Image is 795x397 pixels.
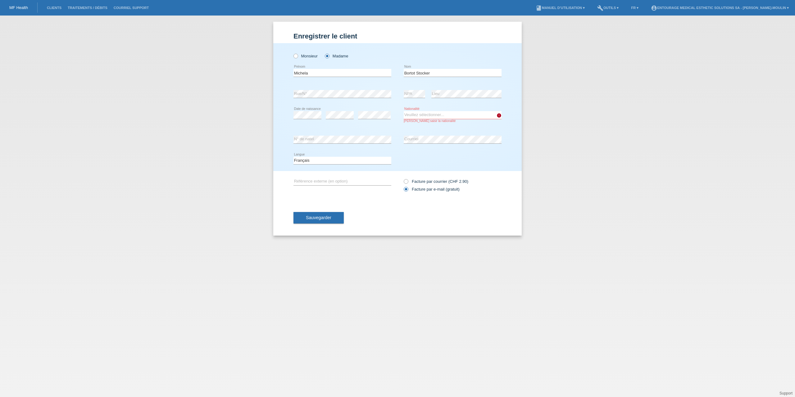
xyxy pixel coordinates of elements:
[404,119,502,123] div: [PERSON_NAME] saisir la nationalité
[325,54,348,58] label: Madame
[648,6,792,10] a: account_circleENTOURAGE Medical Esthetic Solutions SA - [PERSON_NAME]-Moulin ▾
[293,54,298,58] input: Monsieur
[404,187,460,192] label: Facture par e-mail (gratuit)
[44,6,65,10] a: Clients
[497,113,502,118] i: error
[404,179,468,184] label: Facture par courrier (CHF 2.90)
[9,5,28,10] a: MF Health
[536,5,542,11] i: book
[533,6,588,10] a: bookManuel d’utilisation ▾
[111,6,152,10] a: Courriel Support
[293,212,344,224] button: Sauvegarder
[597,5,603,11] i: build
[325,54,329,58] input: Madame
[306,215,331,220] span: Sauvegarder
[779,391,793,395] a: Support
[651,5,657,11] i: account_circle
[404,179,408,187] input: Facture par courrier (CHF 2.90)
[293,54,318,58] label: Monsieur
[628,6,642,10] a: FR ▾
[594,6,622,10] a: buildOutils ▾
[293,32,502,40] h1: Enregistrer le client
[404,187,408,195] input: Facture par e-mail (gratuit)
[65,6,111,10] a: Traitements / débits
